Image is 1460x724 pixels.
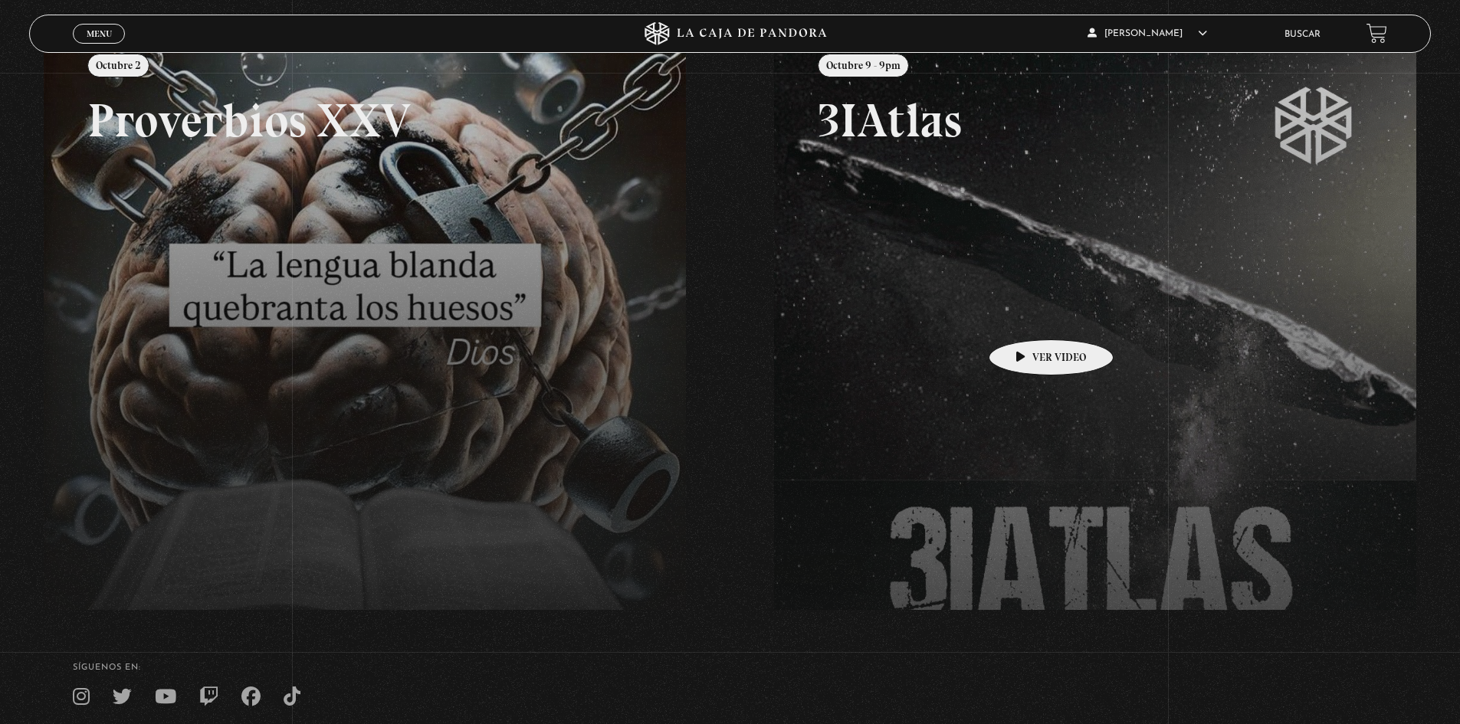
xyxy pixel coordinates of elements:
span: Menu [87,29,112,38]
a: Buscar [1284,30,1321,39]
h4: SÍguenos en: [73,663,1387,672]
a: View your shopping cart [1366,23,1387,44]
span: Cerrar [81,42,117,53]
span: [PERSON_NAME] [1088,29,1207,38]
